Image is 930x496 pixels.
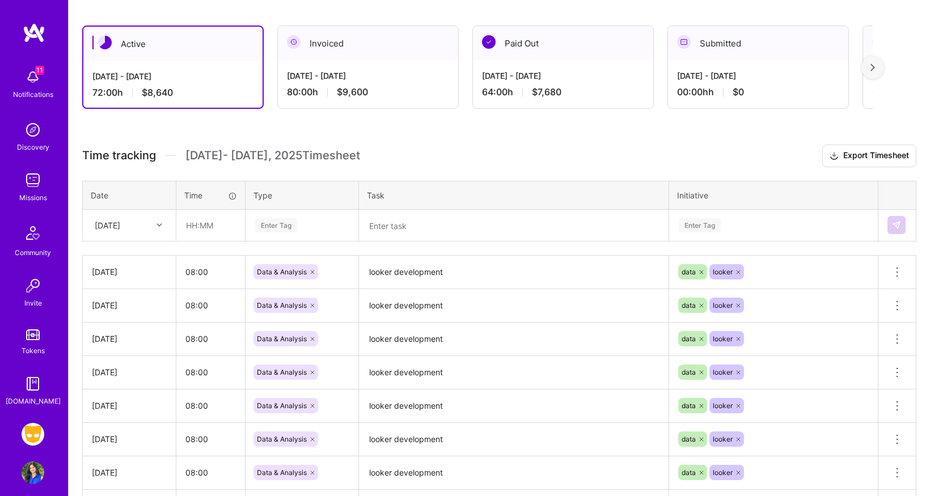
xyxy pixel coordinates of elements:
[822,145,916,167] button: Export Timesheet
[83,181,176,209] th: Date
[713,401,733,410] span: looker
[92,433,167,445] div: [DATE]
[733,86,744,98] span: $0
[92,70,253,82] div: [DATE] - [DATE]
[713,334,733,343] span: looker
[184,189,237,201] div: Time
[176,290,245,320] input: HH:MM
[177,210,244,240] input: HH:MM
[19,192,47,204] div: Missions
[257,334,307,343] span: Data & Analysis
[677,189,870,201] div: Initiative
[682,401,696,410] span: data
[713,368,733,376] span: looker
[360,290,667,321] textarea: looker development
[482,86,644,98] div: 64:00 h
[176,357,245,387] input: HH:MM
[22,345,45,357] div: Tokens
[257,435,307,443] span: Data & Analysis
[679,217,721,234] div: Enter Tag
[713,301,733,310] span: looker
[682,468,696,477] span: data
[482,35,496,49] img: Paid Out
[255,217,297,234] div: Enter Tag
[19,461,47,484] a: User Avatar
[257,368,307,376] span: Data & Analysis
[532,86,561,98] span: $7,680
[19,423,47,446] a: Grindr: Data + FE + CyberSecurity + QA
[22,372,44,395] img: guide book
[24,297,42,309] div: Invite
[185,149,360,163] span: [DATE] - [DATE] , 2025 Timesheet
[98,36,112,49] img: Active
[22,66,44,88] img: bell
[257,401,307,410] span: Data & Analysis
[176,257,245,287] input: HH:MM
[892,221,901,230] img: Submit
[15,247,51,258] div: Community
[142,87,173,99] span: $8,640
[870,63,875,71] img: right
[360,357,667,388] textarea: looker development
[176,424,245,454] input: HH:MM
[278,26,458,61] div: Invoiced
[92,467,167,478] div: [DATE]
[830,150,839,162] i: icon Download
[92,400,167,412] div: [DATE]
[83,27,263,61] div: Active
[176,391,245,421] input: HH:MM
[677,35,691,49] img: Submitted
[668,26,848,61] div: Submitted
[337,86,368,98] span: $9,600
[473,26,653,61] div: Paid Out
[23,23,45,43] img: logo
[872,35,886,49] img: Submitted
[19,219,46,247] img: Community
[287,70,449,82] div: [DATE] - [DATE]
[257,468,307,477] span: Data & Analysis
[677,70,839,82] div: [DATE] - [DATE]
[17,141,49,153] div: Discovery
[95,219,120,231] div: [DATE]
[713,435,733,443] span: looker
[360,391,667,422] textarea: looker development
[713,468,733,477] span: looker
[92,266,167,278] div: [DATE]
[92,333,167,345] div: [DATE]
[682,368,696,376] span: data
[22,118,44,141] img: discovery
[682,301,696,310] span: data
[246,181,359,209] th: Type
[713,268,733,276] span: looker
[82,149,156,163] span: Time tracking
[6,395,61,407] div: [DOMAIN_NAME]
[35,66,44,75] span: 11
[176,324,245,354] input: HH:MM
[92,366,167,378] div: [DATE]
[677,86,839,98] div: 00:00h h
[13,88,53,100] div: Notifications
[360,457,667,489] textarea: looker development
[92,87,253,99] div: 72:00 h
[482,70,644,82] div: [DATE] - [DATE]
[287,86,449,98] div: 80:00 h
[22,461,44,484] img: User Avatar
[92,299,167,311] div: [DATE]
[682,435,696,443] span: data
[157,222,162,228] i: icon Chevron
[360,257,667,288] textarea: looker development
[22,274,44,297] img: Invite
[360,424,667,455] textarea: looker development
[257,268,307,276] span: Data & Analysis
[176,457,245,487] input: HH:MM
[682,334,696,343] span: data
[682,268,696,276] span: data
[22,169,44,192] img: teamwork
[360,324,667,355] textarea: looker development
[22,423,44,446] img: Grindr: Data + FE + CyberSecurity + QA
[359,181,669,209] th: Task
[287,35,301,49] img: Invoiced
[26,329,40,340] img: tokens
[257,301,307,310] span: Data & Analysis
